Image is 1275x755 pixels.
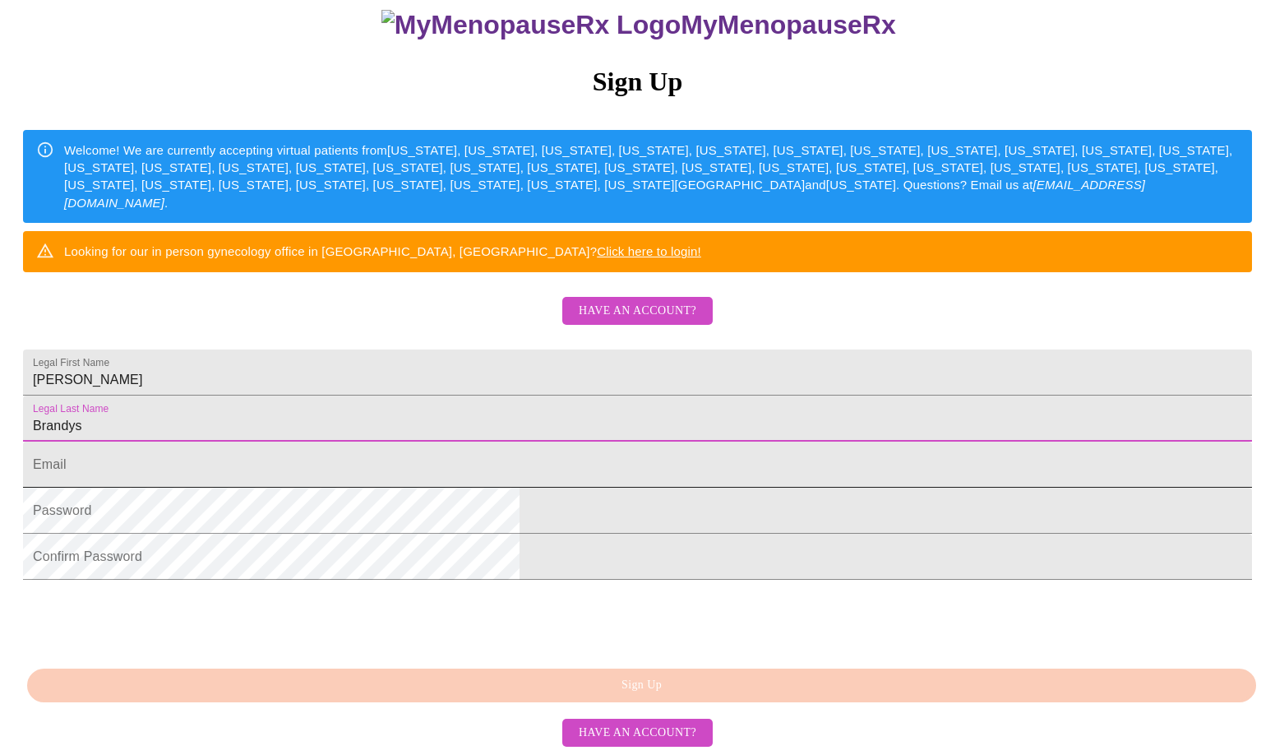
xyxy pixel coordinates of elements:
img: MyMenopauseRx Logo [381,10,681,40]
button: Have an account? [562,297,713,326]
h3: MyMenopauseRx [25,10,1253,40]
h3: Sign Up [23,67,1252,97]
a: Have an account? [558,315,717,329]
iframe: reCAPTCHA [23,588,273,652]
em: [EMAIL_ADDRESS][DOMAIN_NAME] [64,178,1145,209]
span: Have an account? [579,723,696,743]
a: Have an account? [558,725,717,739]
a: Click here to login! [597,244,701,258]
div: Welcome! We are currently accepting virtual patients from [US_STATE], [US_STATE], [US_STATE], [US... [64,135,1239,219]
button: Have an account? [562,719,713,748]
span: Have an account? [579,301,696,322]
div: Looking for our in person gynecology office in [GEOGRAPHIC_DATA], [GEOGRAPHIC_DATA]? [64,236,701,266]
